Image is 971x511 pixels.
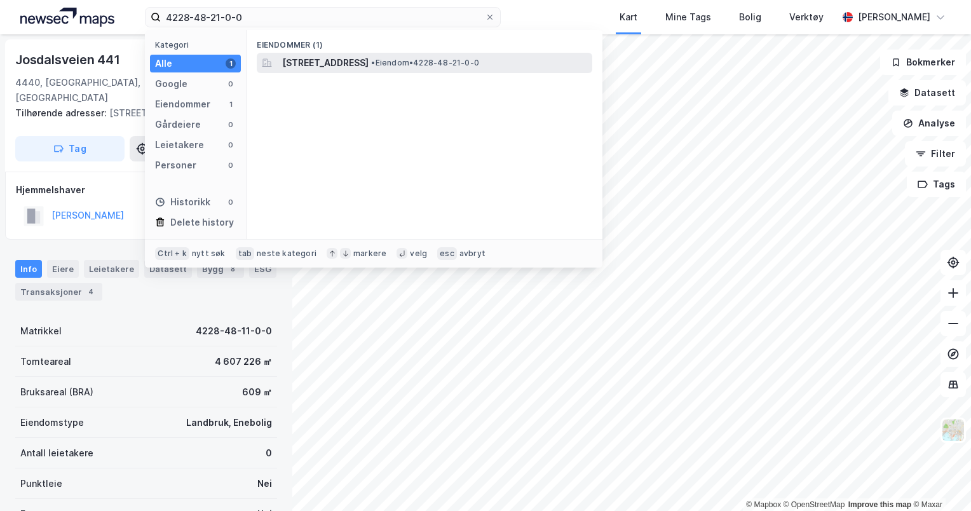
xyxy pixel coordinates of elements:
[236,247,255,260] div: tab
[353,249,386,259] div: markere
[226,79,236,89] div: 0
[905,141,966,167] button: Filter
[155,247,189,260] div: Ctrl + k
[155,158,196,173] div: Personer
[257,249,316,259] div: neste kategori
[15,75,224,106] div: 4440, [GEOGRAPHIC_DATA], [GEOGRAPHIC_DATA]
[784,500,845,509] a: OpenStreetMap
[16,182,276,198] div: Hjemmelshaver
[196,324,272,339] div: 4228-48-11-0-0
[20,385,93,400] div: Bruksareal (BRA)
[266,446,272,461] div: 0
[161,8,485,27] input: Søk på adresse, matrikkel, gårdeiere, leietakere eller personer
[257,476,272,491] div: Nei
[15,260,42,278] div: Info
[226,160,236,170] div: 0
[459,249,485,259] div: avbryt
[739,10,761,25] div: Bolig
[186,415,272,430] div: Landbruk, Enebolig
[84,260,139,278] div: Leietakere
[20,446,93,461] div: Antall leietakere
[15,283,102,301] div: Transaksjoner
[155,137,204,153] div: Leietakere
[20,354,71,369] div: Tomteareal
[170,215,234,230] div: Delete history
[226,58,236,69] div: 1
[155,117,201,132] div: Gårdeiere
[746,500,781,509] a: Mapbox
[15,106,267,121] div: [STREET_ADDRESS]
[15,50,123,70] div: Josdalsveien 441
[242,385,272,400] div: 609 ㎡
[85,285,97,298] div: 4
[144,260,192,278] div: Datasett
[437,247,457,260] div: esc
[192,249,226,259] div: nytt søk
[155,40,241,50] div: Kategori
[892,111,966,136] button: Analyse
[907,450,971,511] iframe: Chat Widget
[47,260,79,278] div: Eiere
[371,58,375,67] span: •
[20,324,62,339] div: Matrikkel
[789,10,824,25] div: Verktøy
[15,107,109,118] span: Tilhørende adresser:
[20,8,114,27] img: logo.a4113a55bc3d86da70a041830d287a7e.svg
[888,80,966,106] button: Datasett
[848,500,911,509] a: Improve this map
[215,354,272,369] div: 4 607 226 ㎡
[226,197,236,207] div: 0
[155,194,210,210] div: Historikk
[941,418,965,442] img: Z
[197,260,244,278] div: Bygg
[155,97,210,112] div: Eiendommer
[226,262,239,275] div: 8
[226,140,236,150] div: 0
[249,260,276,278] div: ESG
[155,56,172,71] div: Alle
[247,30,602,53] div: Eiendommer (1)
[410,249,427,259] div: velg
[226,119,236,130] div: 0
[15,136,125,161] button: Tag
[858,10,930,25] div: [PERSON_NAME]
[880,50,966,75] button: Bokmerker
[155,76,187,92] div: Google
[20,476,62,491] div: Punktleie
[20,415,84,430] div: Eiendomstype
[282,55,369,71] span: [STREET_ADDRESS]
[665,10,711,25] div: Mine Tags
[371,58,479,68] span: Eiendom • 4228-48-21-0-0
[907,172,966,197] button: Tags
[226,99,236,109] div: 1
[620,10,637,25] div: Kart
